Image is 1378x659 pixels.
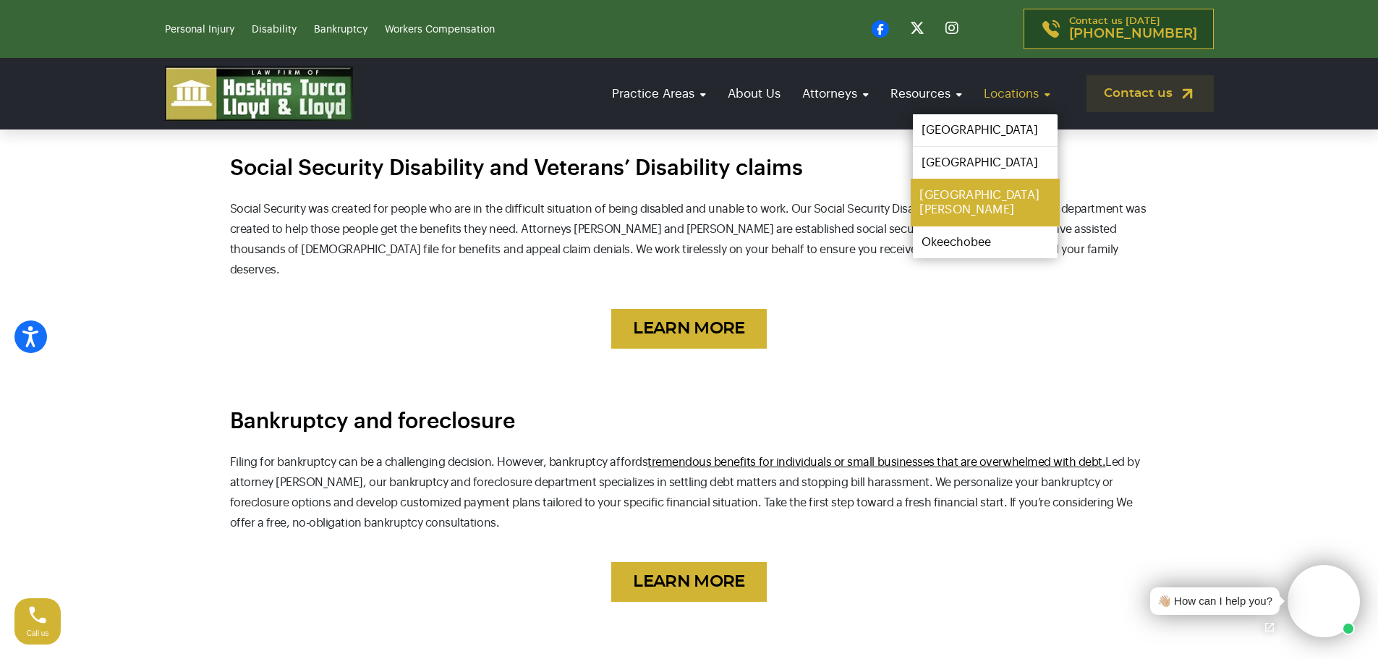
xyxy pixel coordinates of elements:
span: Call us [27,629,49,637]
a: Disability [252,25,297,35]
a: Resources [883,73,969,114]
a: [GEOGRAPHIC_DATA] [913,114,1058,146]
a: Contact us [1086,75,1214,112]
a: Attorneys [795,73,876,114]
p: Social Security was created for people who are in the difficult situation of being disabled and u... [230,199,1149,280]
a: About Us [720,73,788,114]
a: LEARN MORE [611,309,766,349]
a: Okeechobee [913,226,1058,258]
a: Contact us [DATE][PHONE_NUMBER] [1024,9,1214,49]
a: Workers Compensation [385,25,495,35]
img: logo [165,67,353,121]
p: Contact us [DATE] [1069,17,1197,41]
h2: Social Security Disability and Veterans’ Disability claims [230,152,1149,184]
p: Filing for bankruptcy can be a challenging decision. However, bankruptcy affords Led by attorney ... [230,452,1149,533]
a: Personal Injury [165,25,234,35]
a: Locations [977,73,1058,114]
a: tremendous benefits for individuals or small businesses that are overwhelmed with debt. [647,456,1105,468]
a: LEARN MORE [611,562,766,602]
h2: Bankruptcy and foreclosure [230,405,1149,438]
a: [GEOGRAPHIC_DATA][PERSON_NAME] [911,179,1060,226]
a: [GEOGRAPHIC_DATA] [913,147,1058,179]
a: Bankruptcy [314,25,367,35]
span: [PHONE_NUMBER] [1069,27,1197,41]
a: Practice Areas [605,73,713,114]
div: 👋🏼 How can I help you? [1157,593,1272,610]
a: Open chat [1254,612,1285,642]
